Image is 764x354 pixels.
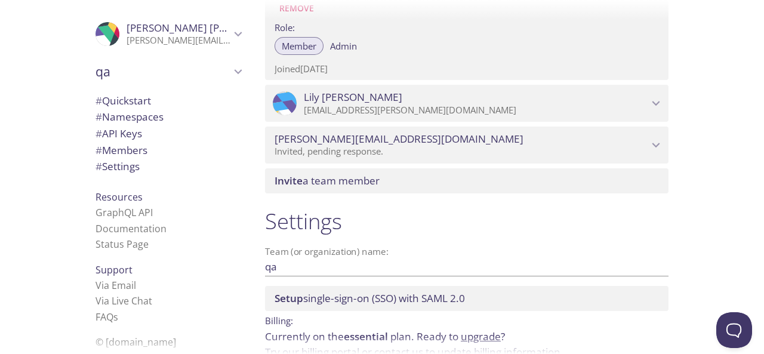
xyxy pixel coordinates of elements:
[265,85,668,122] div: Lily Silverthorn
[95,110,164,124] span: Namespaces
[265,311,668,328] p: Billing:
[304,104,648,116] p: [EMAIL_ADDRESS][PERSON_NAME][DOMAIN_NAME]
[113,310,118,324] span: s
[95,110,102,124] span: #
[275,174,303,187] span: Invite
[275,174,380,187] span: a team member
[95,159,102,173] span: #
[265,286,668,311] div: Setup SSO
[86,109,251,125] div: Namespaces
[95,238,149,251] a: Status Page
[95,222,167,235] a: Documentation
[95,190,143,204] span: Resources
[86,142,251,159] div: Members
[323,37,364,55] button: Admin
[275,291,465,305] span: single-sign-on (SSO) with SAML 2.0
[95,159,140,173] span: Settings
[275,18,659,35] label: Role:
[275,37,324,55] button: Member
[265,247,389,256] label: Team (or organization) name:
[86,56,251,87] div: qa
[127,21,290,35] span: [PERSON_NAME] [PERSON_NAME]
[95,63,230,80] span: qa
[95,310,118,324] a: FAQ
[275,133,523,146] span: [PERSON_NAME][EMAIL_ADDRESS][DOMAIN_NAME]
[95,143,147,157] span: Members
[95,127,142,140] span: API Keys
[275,146,648,158] p: Invited, pending response.
[95,127,102,140] span: #
[265,168,668,193] div: Invite a team member
[86,14,251,54] div: Joshua peterson
[127,35,230,47] p: [PERSON_NAME][EMAIL_ADDRESS][PERSON_NAME][DOMAIN_NAME]
[95,143,102,157] span: #
[275,291,303,305] span: Setup
[344,330,388,343] span: essential
[86,93,251,109] div: Quickstart
[275,63,659,75] p: Joined [DATE]
[86,158,251,175] div: Team Settings
[265,127,668,164] div: thomas@abaxx.tech
[417,330,505,343] span: Ready to ?
[95,94,102,107] span: #
[95,263,133,276] span: Support
[265,208,668,235] h1: Settings
[95,206,153,219] a: GraphQL API
[86,125,251,142] div: API Keys
[461,330,501,343] a: upgrade
[304,91,402,104] span: Lily [PERSON_NAME]
[95,279,136,292] a: Via Email
[716,312,752,348] iframe: Help Scout Beacon - Open
[95,94,151,107] span: Quickstart
[95,294,152,307] a: Via Live Chat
